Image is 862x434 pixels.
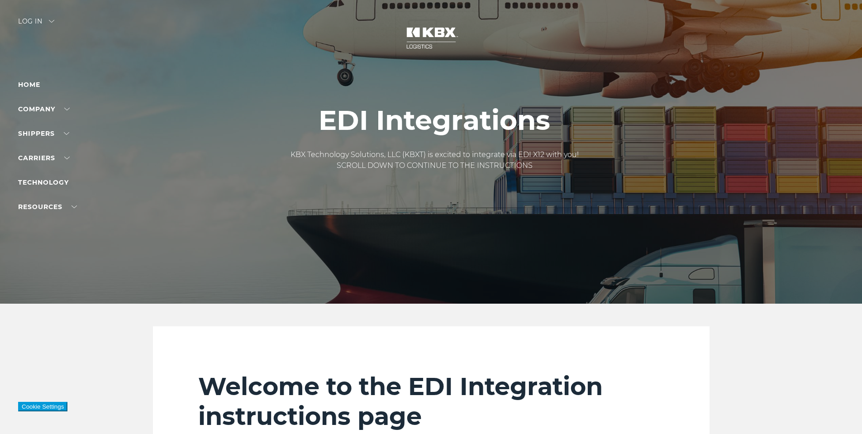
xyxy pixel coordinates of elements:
a: Home [18,81,40,89]
a: Company [18,105,70,113]
p: KBX Technology Solutions, LLC (KBXT) is excited to integrate via EDI X12 with you! SCROLL DOWN TO... [291,149,579,171]
h1: EDI Integrations [291,105,579,136]
img: arrow [49,20,54,23]
img: kbx logo [397,18,465,58]
h2: Welcome to the EDI Integration instructions page [198,372,664,431]
a: SHIPPERS [18,129,69,138]
button: Cookie Settings [18,402,67,411]
a: Carriers [18,154,70,162]
a: Technology [18,178,69,186]
div: Log in [18,18,54,31]
a: RESOURCES [18,203,77,211]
